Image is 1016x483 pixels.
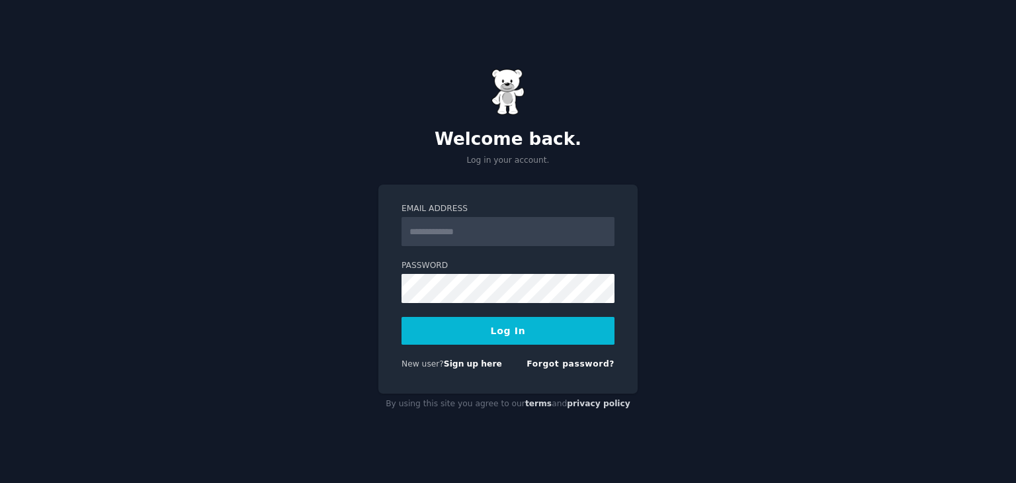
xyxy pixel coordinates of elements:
[402,359,444,369] span: New user?
[444,359,502,369] a: Sign up here
[567,399,630,408] a: privacy policy
[527,359,614,369] a: Forgot password?
[525,399,552,408] a: terms
[491,69,525,115] img: Gummy Bear
[378,394,638,415] div: By using this site you agree to our and
[402,317,614,345] button: Log In
[378,155,638,167] p: Log in your account.
[402,260,614,272] label: Password
[378,129,638,150] h2: Welcome back.
[402,203,614,215] label: Email Address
